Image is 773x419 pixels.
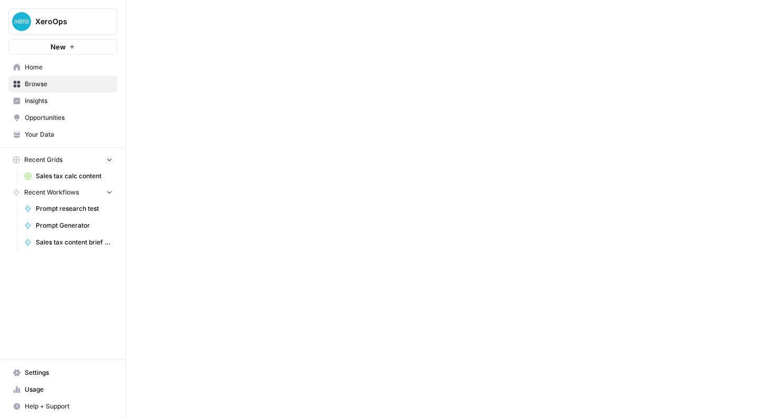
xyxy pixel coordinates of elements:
a: Insights [8,93,117,109]
span: Opportunities [25,113,113,122]
span: Prompt Generator [36,221,113,230]
span: Insights [25,96,113,106]
a: Browse [8,76,117,93]
a: Home [8,59,117,76]
a: Settings [8,364,117,381]
img: XeroOps Logo [12,12,31,31]
span: Browse [25,79,113,89]
button: New [8,39,117,55]
a: Your Data [8,126,117,143]
span: Settings [25,368,113,377]
span: Your Data [25,130,113,139]
a: Usage [8,381,117,398]
span: Usage [25,385,113,394]
a: Opportunities [8,109,117,126]
a: Sales tax content brief generator [19,234,117,251]
span: Sales tax calc content [36,171,113,181]
button: Workspace: XeroOps [8,8,117,35]
span: Recent Grids [24,155,63,165]
span: New [50,42,66,52]
span: Help + Support [25,402,113,411]
span: Prompt research test [36,204,113,213]
a: Prompt research test [19,200,117,217]
button: Recent Workflows [8,185,117,200]
a: Sales tax calc content [19,168,117,185]
button: Help + Support [8,398,117,415]
span: XeroOps [35,16,99,27]
span: Recent Workflows [24,188,79,197]
a: Prompt Generator [19,217,117,234]
button: Recent Grids [8,152,117,168]
span: Sales tax content brief generator [36,238,113,247]
span: Home [25,63,113,72]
